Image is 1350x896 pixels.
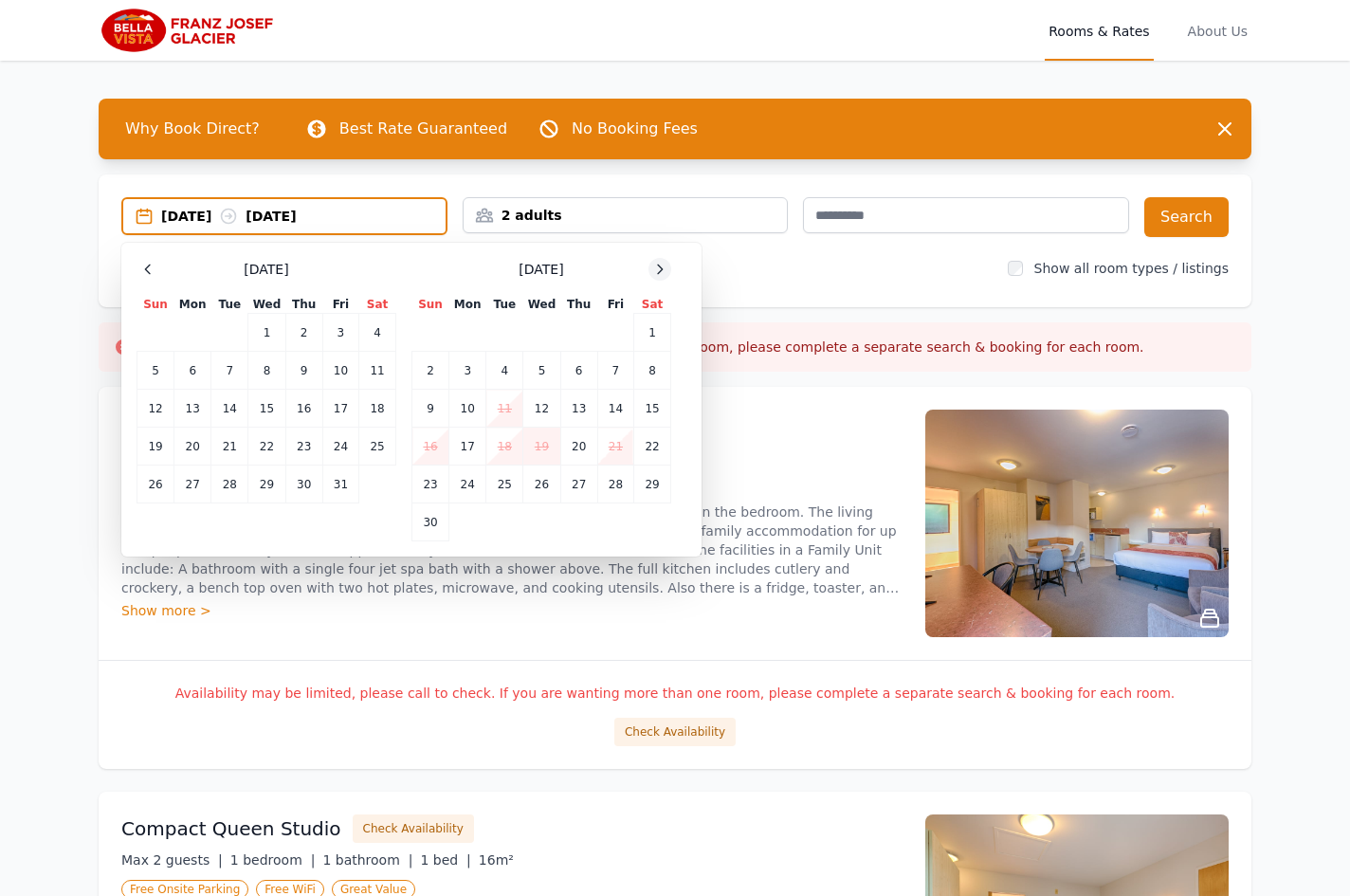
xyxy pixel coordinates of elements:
[244,260,288,279] span: [DATE]
[560,466,597,503] td: 27
[99,8,282,53] img: Bella Vista Franz Josef Glacier
[137,466,174,503] td: 26
[572,118,698,140] p: No Booking Fees
[121,684,1229,703] p: Availability may be limited, please call to check. If you are wanting more than one room, please ...
[211,390,248,428] td: 14
[248,352,285,390] td: 8
[449,428,486,466] td: 17
[486,352,523,390] td: 4
[519,260,563,279] span: [DATE]
[211,352,248,390] td: 7
[285,352,322,390] td: 9
[359,428,396,466] td: 25
[322,390,358,428] td: 17
[560,352,597,390] td: 6
[248,428,285,466] td: 22
[322,352,358,390] td: 10
[137,296,174,314] th: Sun
[449,296,486,314] th: Mon
[174,428,211,466] td: 20
[248,390,285,428] td: 15
[322,314,358,352] td: 3
[110,110,275,148] span: Why Book Direct?
[597,428,633,466] td: 21
[479,852,514,868] span: 16m²
[1034,261,1229,276] label: Show all room types / listings
[614,718,736,746] button: Check Availability
[339,118,507,140] p: Best Rate Guaranteed
[560,296,597,314] th: Thu
[285,314,322,352] td: 2
[634,352,671,390] td: 8
[121,815,341,842] h3: Compact Queen Studio
[634,314,671,352] td: 1
[248,466,285,503] td: 29
[634,296,671,314] th: Sat
[137,428,174,466] td: 19
[597,296,633,314] th: Fri
[174,466,211,503] td: 27
[412,466,449,503] td: 23
[121,852,223,868] span: Max 2 guests |
[597,390,633,428] td: 14
[322,428,358,466] td: 24
[597,352,633,390] td: 7
[174,390,211,428] td: 13
[359,390,396,428] td: 18
[211,296,248,314] th: Tue
[230,852,316,868] span: 1 bedroom |
[322,466,358,503] td: 31
[523,428,560,466] td: 19
[412,296,449,314] th: Sun
[121,601,903,620] div: Show more >
[285,428,322,466] td: 23
[211,428,248,466] td: 21
[359,352,396,390] td: 11
[137,390,174,428] td: 12
[412,503,449,541] td: 30
[449,352,486,390] td: 3
[412,390,449,428] td: 9
[174,352,211,390] td: 6
[560,428,597,466] td: 20
[1144,197,1229,237] button: Search
[137,352,174,390] td: 5
[523,352,560,390] td: 5
[523,296,560,314] th: Wed
[248,314,285,352] td: 1
[412,428,449,466] td: 16
[412,352,449,390] td: 2
[634,390,671,428] td: 15
[464,206,788,225] div: 2 adults
[634,466,671,503] td: 29
[322,852,412,868] span: 1 bathroom |
[359,296,396,314] th: Sat
[486,390,523,428] td: 11
[174,296,211,314] th: Mon
[449,466,486,503] td: 24
[523,390,560,428] td: 12
[285,390,322,428] td: 16
[486,428,523,466] td: 18
[523,466,560,503] td: 26
[486,296,523,314] th: Tue
[248,296,285,314] th: Wed
[634,428,671,466] td: 22
[285,296,322,314] th: Thu
[211,466,248,503] td: 28
[322,296,358,314] th: Fri
[597,466,633,503] td: 28
[285,466,322,503] td: 30
[449,390,486,428] td: 10
[560,390,597,428] td: 13
[359,314,396,352] td: 4
[353,814,474,843] button: Check Availability
[420,852,470,868] span: 1 bed |
[161,207,446,226] div: [DATE] [DATE]
[486,466,523,503] td: 25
